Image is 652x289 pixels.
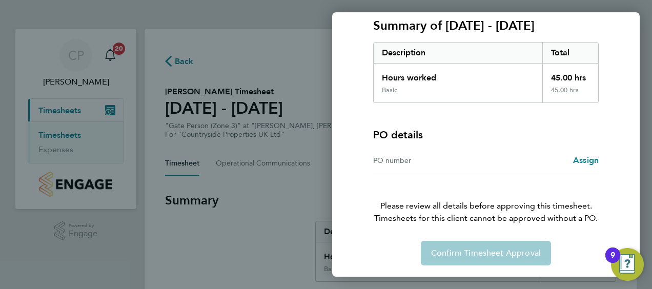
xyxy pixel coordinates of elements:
[373,42,599,103] div: Summary of 22 - 28 Sep 2025
[542,43,599,63] div: Total
[373,128,423,142] h4: PO details
[361,212,611,224] span: Timesheets for this client cannot be approved without a PO.
[573,154,599,167] a: Assign
[373,17,599,34] h3: Summary of [DATE] - [DATE]
[573,155,599,165] span: Assign
[374,43,542,63] div: Description
[610,255,615,269] div: 9
[361,175,611,224] p: Please review all details before approving this timesheet.
[542,64,599,86] div: 45.00 hrs
[374,64,542,86] div: Hours worked
[382,86,397,94] div: Basic
[611,248,644,281] button: Open Resource Center, 9 new notifications
[542,86,599,102] div: 45.00 hrs
[373,154,486,167] div: PO number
